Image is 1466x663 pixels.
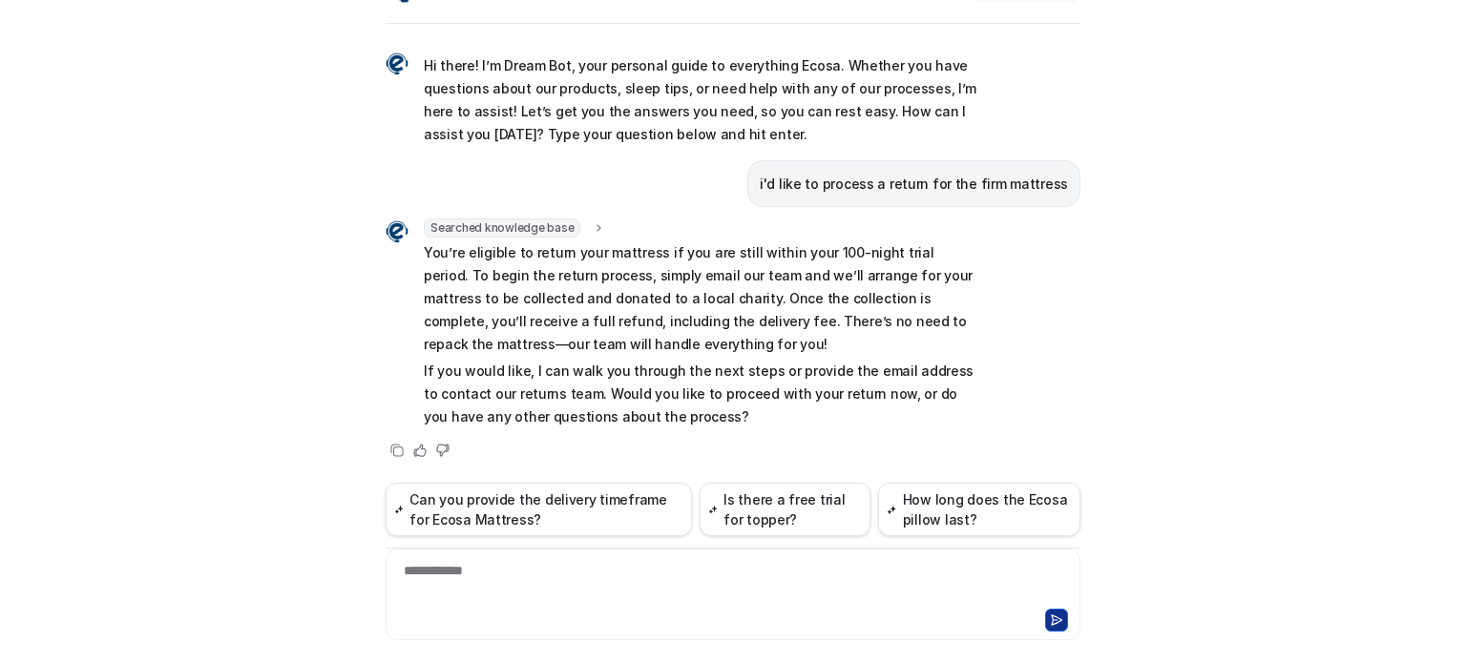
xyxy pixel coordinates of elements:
[424,218,580,238] span: Searched knowledge base
[424,54,982,146] p: Hi there! I’m Dream Bot, your personal guide to everything Ecosa. Whether you have questions abou...
[424,360,982,428] p: If you would like, I can walk you through the next steps or provide the email address to contact ...
[386,52,408,75] img: Widget
[700,483,870,536] button: Is there a free trial for topper?
[424,241,982,356] p: You’re eligible to return your mattress if you are still within your 100-night trial period. To b...
[760,173,1068,196] p: i'd like to process a return for the firm mattress
[386,483,692,536] button: Can you provide the delivery timeframe for Ecosa Mattress?
[878,483,1080,536] button: How long does the Ecosa pillow last?
[386,220,408,243] img: Widget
